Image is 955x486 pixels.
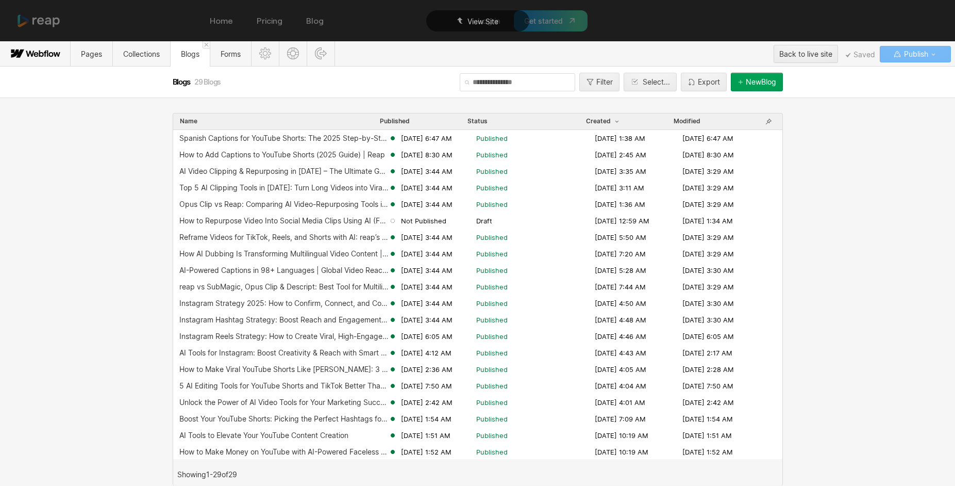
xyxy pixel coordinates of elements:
[401,249,453,258] span: [DATE] 3:44 AM
[401,216,446,225] span: Not Published
[476,282,508,291] span: Published
[179,200,389,208] div: Opus Clip vs Reap: Comparing AI Video-Repurposing Tools in [DATE]
[682,282,734,291] span: [DATE] 3:29 AM
[179,448,389,456] div: How to Make Money on YouTube with AI-Powered Faceless Videos
[401,315,453,325] span: [DATE] 3:44 AM
[846,53,875,58] span: Saved
[682,315,734,325] span: [DATE] 3:30 AM
[401,299,453,308] span: [DATE] 3:44 AM
[476,200,508,209] span: Published
[401,381,452,391] span: [DATE] 7:50 AM
[401,233,453,242] span: [DATE] 3:44 AM
[731,73,783,91] button: NewBlog
[401,134,452,143] span: [DATE] 6:47 AM
[682,348,732,358] span: [DATE] 2:17 AM
[401,431,450,440] span: [DATE] 1:51 AM
[179,151,385,159] div: How to Add Captions to YouTube Shorts (2025 Guide) | Reap
[179,332,389,341] div: Instagram Reels Strategy: How to Create Viral, High-Engagement Videos
[595,216,649,225] span: [DATE] 12:59 AM
[401,183,453,192] span: [DATE] 3:44 AM
[476,398,508,407] span: Published
[476,447,508,457] span: Published
[179,431,348,440] div: AI Tools to Elevate Your YouTube Content Creation
[476,183,508,192] span: Published
[401,365,453,374] span: [DATE] 2:36 AM
[179,316,389,324] div: Instagram Hashtag Strategy: Boost Reach and Engagement the Smart Way
[595,282,646,291] span: [DATE] 7:44 AM
[682,381,733,391] span: [DATE] 7:50 AM
[595,299,646,308] span: [DATE] 4:50 AM
[682,414,733,424] span: [DATE] 1:54 AM
[476,150,508,159] span: Published
[682,134,733,143] span: [DATE] 6:47 AM
[476,431,508,440] span: Published
[595,332,646,341] span: [DATE] 4:46 AM
[682,150,734,159] span: [DATE] 8:30 AM
[595,233,646,242] span: [DATE] 5:50 AM
[173,77,192,87] span: Blogs
[682,398,734,407] span: [DATE] 2:42 AM
[476,216,492,225] span: Draft
[682,365,734,374] span: [DATE] 2:28 AM
[476,414,508,424] span: Published
[179,398,389,407] div: Unlock the Power of AI Video Tools for Your Marketing Success
[179,283,389,291] div: reap vs SubMagic, Opus Clip & Descript: Best Tool for Multilingual Video Editing
[476,167,508,176] span: Published
[595,315,646,325] span: [DATE] 4:48 AM
[379,117,410,126] button: Published
[194,77,221,86] span: 29 Blogs
[746,78,776,86] div: New Blog
[401,332,453,341] span: [DATE] 6:05 AM
[401,150,453,159] span: [DATE] 8:30 AM
[179,365,389,374] div: How to Make Viral YouTube Shorts Like [PERSON_NAME]: 3 Simple Steps That Work
[595,266,646,275] span: [DATE] 5:28 AM
[643,78,670,86] div: Select...
[779,46,832,62] div: Back to live site
[595,150,646,159] span: [DATE] 2:45 AM
[401,167,453,176] span: [DATE] 3:44 AM
[179,117,198,126] button: Name
[595,348,646,358] span: [DATE] 4:43 AM
[179,415,389,423] div: Boost Your YouTube Shorts: Picking the Perfect Hashtags for More Views
[179,349,389,357] div: AI Tools for Instagram: Boost Creativity & Reach with Smart Content Creation
[401,348,451,358] span: [DATE] 4:12 AM
[181,50,199,58] span: Blogs
[476,249,508,258] span: Published
[595,249,646,258] span: [DATE] 7:20 AM
[682,233,734,242] span: [DATE] 3:29 AM
[624,73,677,91] button: Select...
[179,382,389,390] div: 5 AI Editing Tools for YouTube Shorts and TikTok Better Than CapCut
[595,447,648,457] span: [DATE] 10:19 AM
[179,217,389,225] div: How to Repurpose Video Into Social Media Clips Using AI (Fast & Easy)
[682,200,734,209] span: [DATE] 3:29 AM
[698,78,720,86] div: Export
[682,183,734,192] span: [DATE] 3:29 AM
[476,381,508,391] span: Published
[380,117,410,125] span: Published
[682,332,734,341] span: [DATE] 6:05 AM
[179,167,389,175] div: AI Video Clipping & Repurposing in [DATE] – The Ultimate Guide for Creators
[681,73,727,91] button: Export
[476,299,508,308] span: Published
[596,78,613,86] div: Filter
[880,46,951,62] button: Publish
[595,431,648,440] span: [DATE] 10:19 AM
[595,167,646,176] span: [DATE] 3:35 AM
[595,134,645,143] span: [DATE] 1:38 AM
[123,50,160,58] span: Collections
[179,250,389,258] div: How AI Dubbing Is Transforming Multilingual Video Content | reap
[585,117,622,126] button: Created
[180,117,197,125] span: Name
[401,200,453,209] span: [DATE] 3:44 AM
[467,117,488,125] div: Status
[467,117,488,126] button: Status
[476,233,508,242] span: Published
[476,315,508,325] span: Published
[401,266,453,275] span: [DATE] 3:44 AM
[682,249,734,258] span: [DATE] 3:29 AM
[476,332,508,341] span: Published
[467,17,498,26] span: View Site
[682,431,732,440] span: [DATE] 1:51 AM
[902,46,928,62] span: Publish
[682,266,734,275] span: [DATE] 3:30 AM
